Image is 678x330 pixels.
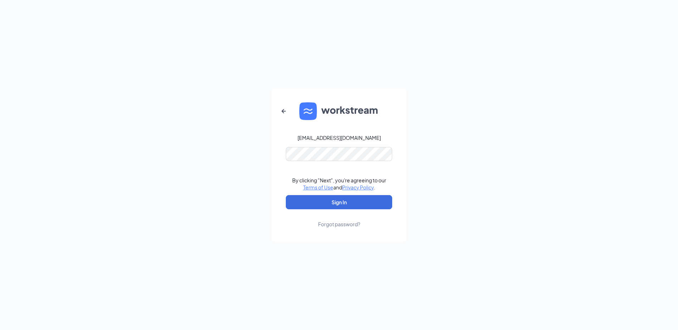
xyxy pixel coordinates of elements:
[318,209,360,228] a: Forgot password?
[292,177,386,191] div: By clicking "Next", you're agreeing to our and .
[318,221,360,228] div: Forgot password?
[298,134,381,141] div: [EMAIL_ADDRESS][DOMAIN_NAME]
[342,184,374,190] a: Privacy Policy
[299,102,379,120] img: WS logo and Workstream text
[279,107,288,115] svg: ArrowLeftNew
[286,195,392,209] button: Sign In
[275,103,292,120] button: ArrowLeftNew
[303,184,333,190] a: Terms of Use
